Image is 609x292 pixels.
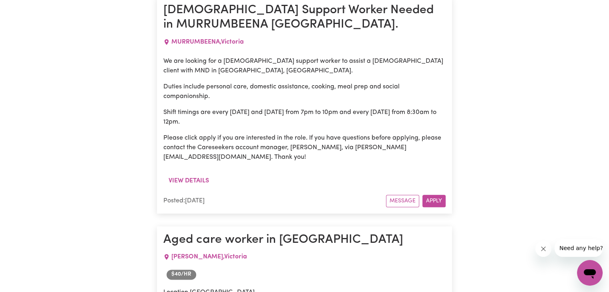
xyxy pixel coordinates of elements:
button: Apply for this job [422,195,446,207]
h1: Aged care worker in [GEOGRAPHIC_DATA] [163,233,446,247]
iframe: Button to launch messaging window [577,260,603,286]
button: Message [386,195,419,207]
p: We are looking for a [DEMOGRAPHIC_DATA] support worker to assist a [DEMOGRAPHIC_DATA] client with... [163,56,446,76]
span: MURRUMBEENA , Victoria [171,39,244,45]
span: Need any help? [5,6,48,12]
iframe: Message from company [555,239,603,257]
span: Job rate per hour [167,270,196,279]
p: Please click apply if you are interested in the role. If you have questions before applying, plea... [163,133,446,162]
p: Shift timings are every [DATE] and [DATE] from 7pm to 10pm and every [DATE] from 8:30am to 12pm. [163,108,446,127]
p: Duties include personal care, domestic assistance, cooking, meal prep and social companionship. [163,82,446,101]
div: Posted: [DATE] [163,196,386,206]
span: [PERSON_NAME] , Victoria [171,254,247,260]
h1: [DEMOGRAPHIC_DATA] Support Worker Needed in MURRUMBEENA [GEOGRAPHIC_DATA]. [163,3,446,32]
iframe: Close message [535,241,551,257]
button: View details [163,173,214,188]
